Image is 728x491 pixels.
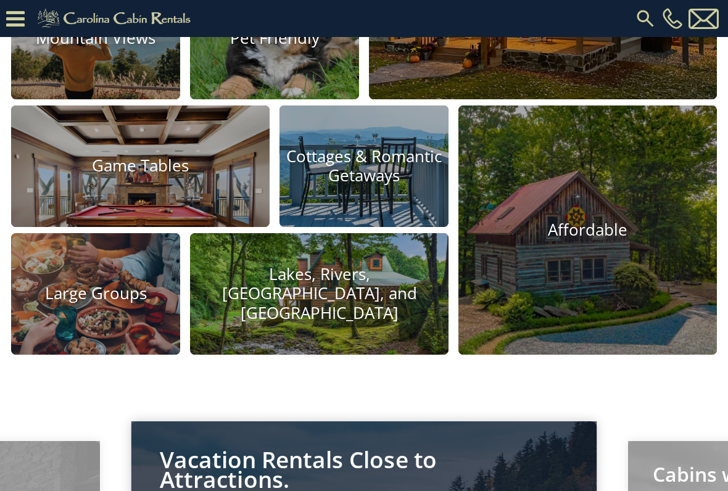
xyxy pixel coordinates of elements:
[634,7,656,30] img: search-regular.svg
[190,29,359,48] h4: Pet Friendly
[31,6,201,31] img: Khaki-logo.png
[279,147,449,185] h4: Cottages & Romantic Getaways
[660,8,685,29] a: [PHONE_NUMBER]
[160,450,568,489] p: Vacation Rentals Close to Attractions.
[11,157,270,176] h4: Game Tables
[279,105,449,227] a: Cottages & Romantic Getaways
[11,29,180,48] h4: Mountain Views
[190,265,449,323] h4: Lakes, Rivers, [GEOGRAPHIC_DATA], and [GEOGRAPHIC_DATA]
[458,105,717,355] a: Affordable
[190,233,449,355] a: Lakes, Rivers, [GEOGRAPHIC_DATA], and [GEOGRAPHIC_DATA]
[11,233,180,355] a: Large Groups
[11,284,180,303] h4: Large Groups
[11,105,270,227] a: Game Tables
[458,220,717,239] h4: Affordable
